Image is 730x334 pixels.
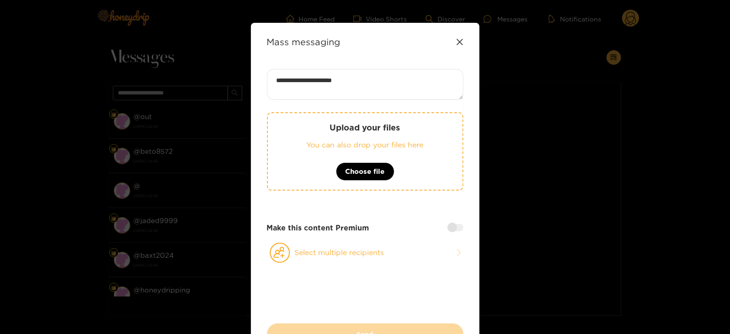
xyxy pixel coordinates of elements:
[286,122,444,133] p: Upload your files
[267,223,369,233] strong: Make this content Premium
[267,37,341,47] strong: Mass messaging
[346,166,385,177] span: Choose file
[267,242,464,263] button: Select multiple recipients
[336,162,394,181] button: Choose file
[286,140,444,150] p: You can also drop your files here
